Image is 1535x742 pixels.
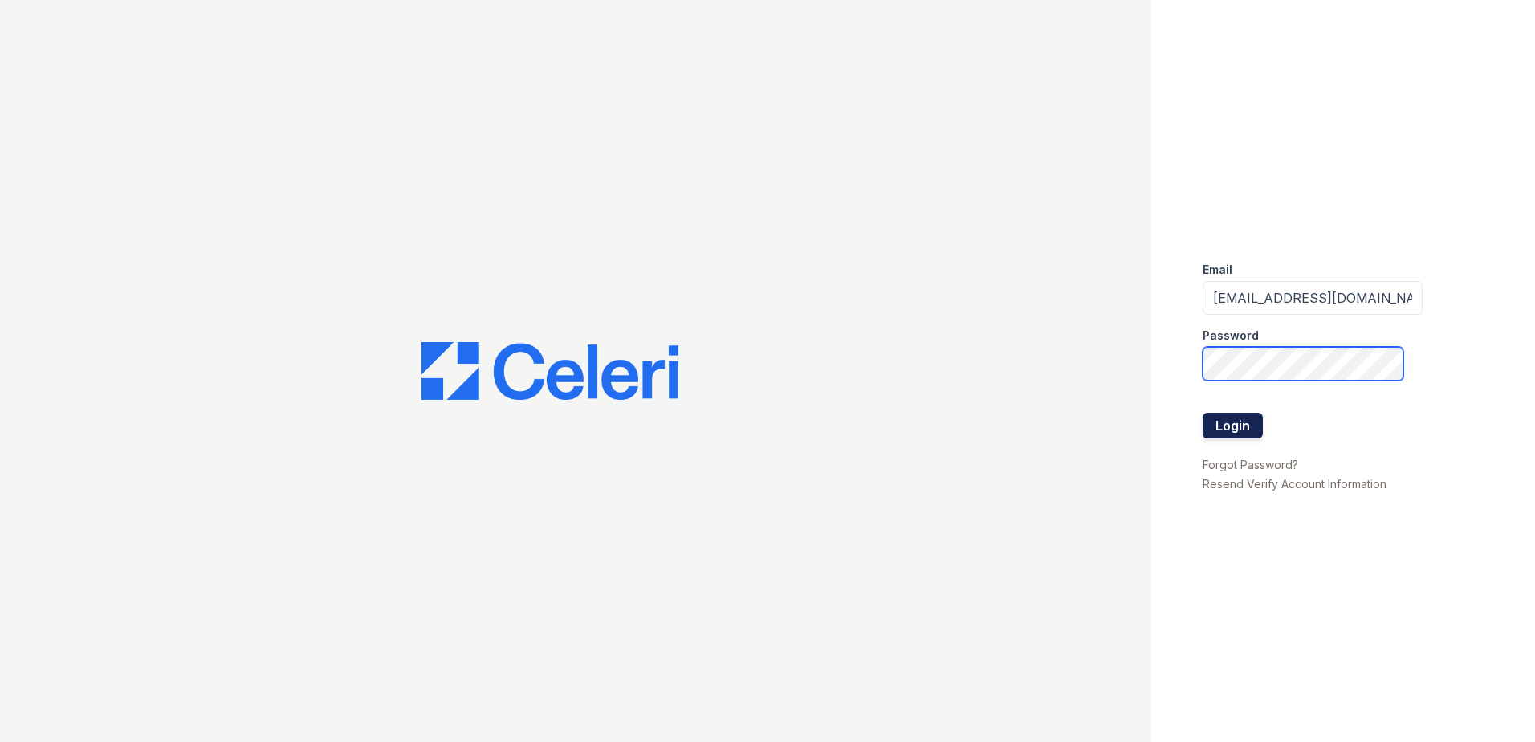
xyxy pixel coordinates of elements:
[1203,458,1298,471] a: Forgot Password?
[1203,477,1386,491] a: Resend Verify Account Information
[1203,328,1259,344] label: Password
[1203,262,1232,278] label: Email
[1203,413,1263,438] button: Login
[421,342,678,400] img: CE_Logo_Blue-a8612792a0a2168367f1c8372b55b34899dd931a85d93a1a3d3e32e68fde9ad4.png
